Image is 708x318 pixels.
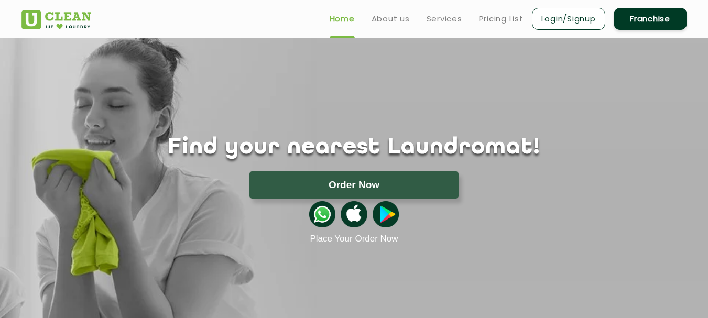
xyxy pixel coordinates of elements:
[330,13,355,25] a: Home
[479,13,524,25] a: Pricing List
[427,13,462,25] a: Services
[310,234,398,244] a: Place Your Order Now
[14,135,695,161] h1: Find your nearest Laundromat!
[21,10,91,29] img: UClean Laundry and Dry Cleaning
[249,171,459,199] button: Order Now
[614,8,687,30] a: Franchise
[309,201,335,227] img: whatsappicon.png
[373,201,399,227] img: playstoreicon.png
[372,13,410,25] a: About us
[532,8,605,30] a: Login/Signup
[341,201,367,227] img: apple-icon.png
